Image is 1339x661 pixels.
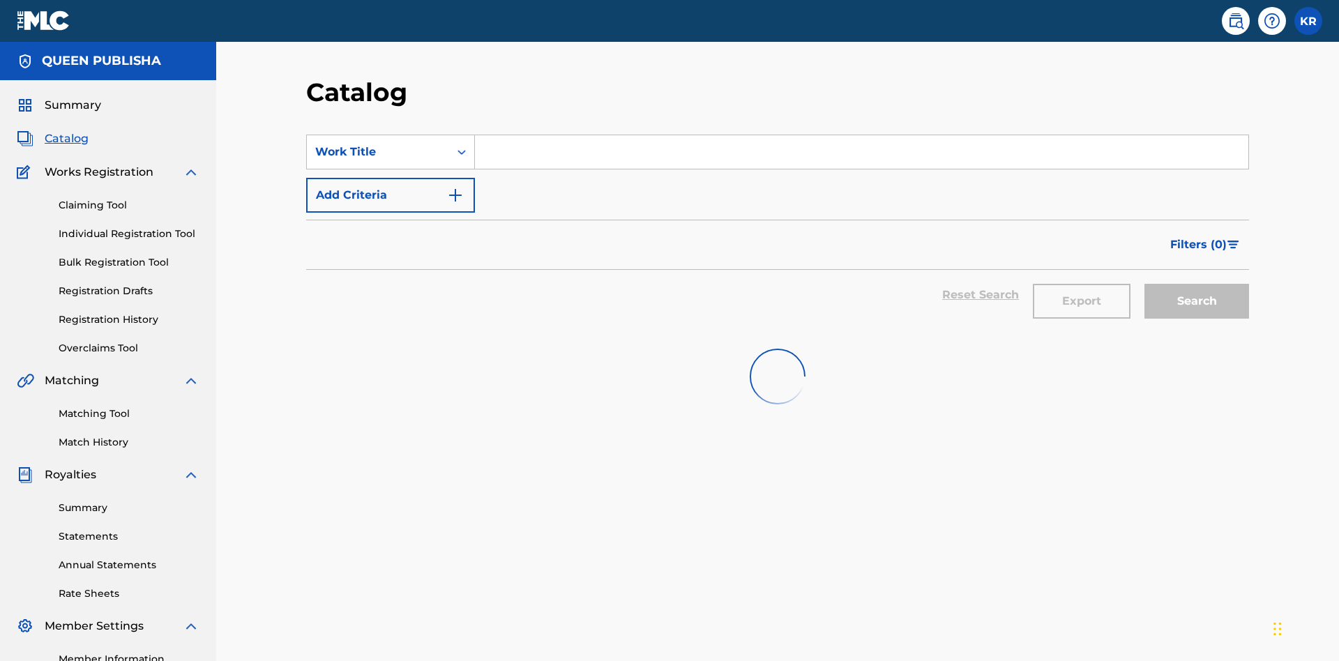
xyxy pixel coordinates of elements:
[1264,13,1280,29] img: help
[45,164,153,181] span: Works Registration
[59,558,199,572] a: Annual Statements
[59,501,199,515] a: Summary
[59,407,199,421] a: Matching Tool
[17,97,33,114] img: Summary
[17,618,33,635] img: Member Settings
[17,466,33,483] img: Royalties
[59,255,199,270] a: Bulk Registration Tool
[1294,7,1322,35] div: User Menu
[17,53,33,70] img: Accounts
[17,164,35,181] img: Works Registration
[315,144,441,160] div: Work Title
[1258,7,1286,35] div: Help
[306,178,475,213] button: Add Criteria
[17,97,101,114] a: SummarySummary
[59,586,199,601] a: Rate Sheets
[183,466,199,483] img: expand
[183,372,199,389] img: expand
[306,77,414,108] h2: Catalog
[183,618,199,635] img: expand
[59,284,199,298] a: Registration Drafts
[45,618,144,635] span: Member Settings
[17,130,33,147] img: Catalog
[1162,227,1249,262] button: Filters (0)
[1273,608,1282,650] div: Drag
[306,135,1249,332] form: Search Form
[59,435,199,450] a: Match History
[1300,434,1339,552] iframe: Resource Center
[17,372,34,389] img: Matching
[1227,13,1244,29] img: search
[45,466,96,483] span: Royalties
[59,529,199,544] a: Statements
[17,10,70,31] img: MLC Logo
[1227,241,1239,249] img: filter
[1269,594,1339,661] iframe: Chat Widget
[59,227,199,241] a: Individual Registration Tool
[17,130,89,147] a: CatalogCatalog
[59,341,199,356] a: Overclaims Tool
[45,372,99,389] span: Matching
[45,130,89,147] span: Catalog
[45,97,101,114] span: Summary
[59,198,199,213] a: Claiming Tool
[59,312,199,327] a: Registration History
[447,187,464,204] img: 9d2ae6d4665cec9f34b9.svg
[741,340,815,414] img: preloader
[42,53,161,69] h5: QUEEN PUBLISHA
[183,164,199,181] img: expand
[1170,236,1227,253] span: Filters ( 0 )
[1222,7,1250,35] a: Public Search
